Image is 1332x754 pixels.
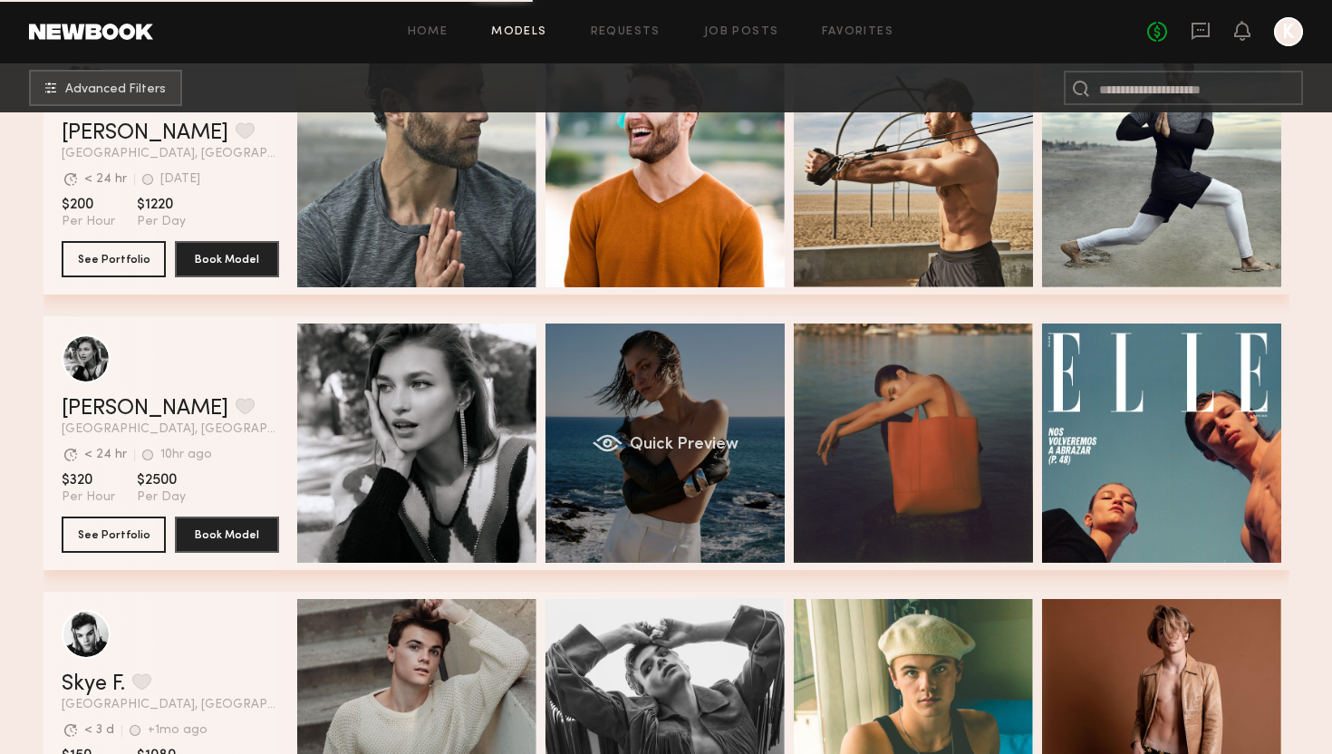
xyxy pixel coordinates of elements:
[137,489,186,506] span: Per Day
[491,26,546,38] a: Models
[704,26,779,38] a: Job Posts
[408,26,449,38] a: Home
[175,517,279,553] button: Book Model
[62,148,279,160] span: [GEOGRAPHIC_DATA], [GEOGRAPHIC_DATA]
[62,699,279,711] span: [GEOGRAPHIC_DATA], [GEOGRAPHIC_DATA]
[629,437,738,453] span: Quick Preview
[84,173,127,186] div: < 24 hr
[62,673,125,695] a: Skye F.
[62,196,115,214] span: $200
[62,471,115,489] span: $320
[84,449,127,461] div: < 24 hr
[1274,17,1303,46] a: K
[62,517,166,553] button: See Portfolio
[148,724,208,737] div: +1mo ago
[62,241,166,277] button: See Portfolio
[175,241,279,277] button: Book Model
[62,398,228,420] a: [PERSON_NAME]
[65,83,166,96] span: Advanced Filters
[62,489,115,506] span: Per Hour
[137,196,186,214] span: $1220
[62,122,228,144] a: [PERSON_NAME]
[822,26,893,38] a: Favorites
[62,423,279,436] span: [GEOGRAPHIC_DATA], [GEOGRAPHIC_DATA]
[29,70,182,106] button: Advanced Filters
[137,471,186,489] span: $2500
[84,724,114,737] div: < 3 d
[591,26,661,38] a: Requests
[160,173,200,186] div: [DATE]
[160,449,212,461] div: 10hr ago
[62,214,115,230] span: Per Hour
[137,214,186,230] span: Per Day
